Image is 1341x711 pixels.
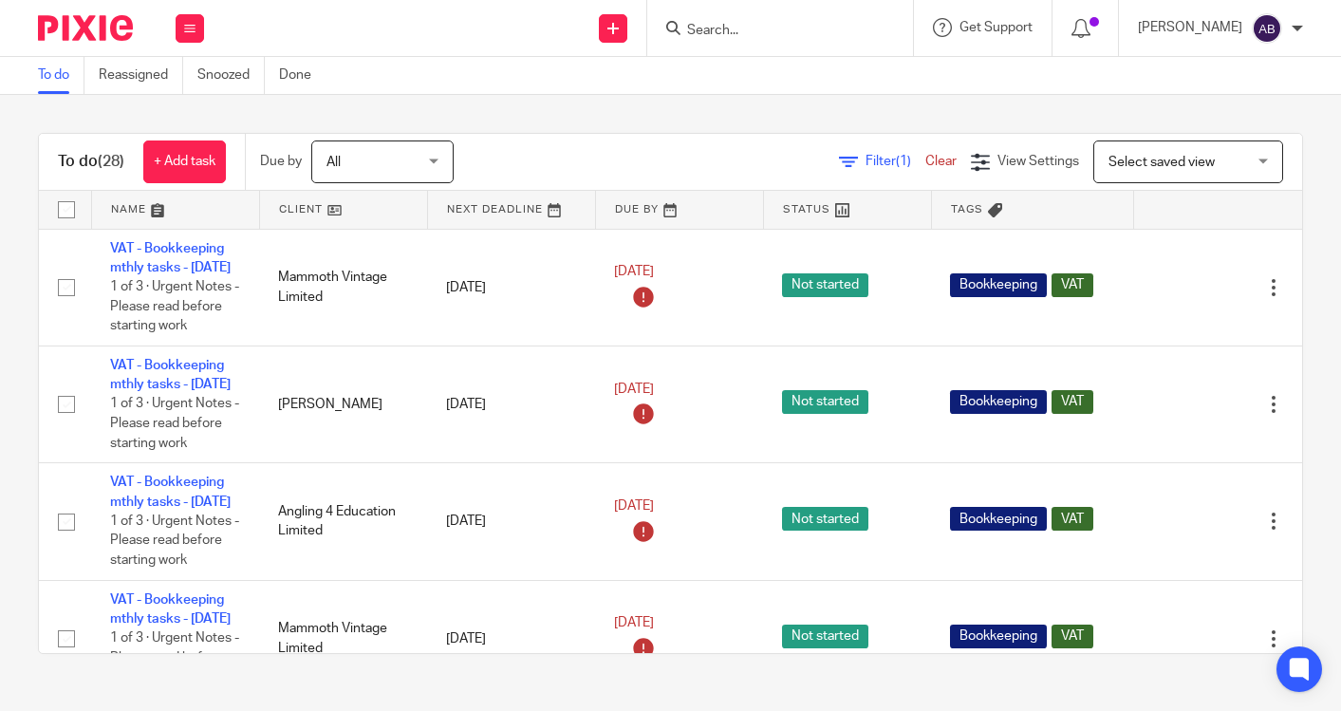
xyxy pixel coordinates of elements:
td: Angling 4 Education Limited [259,463,427,580]
a: Snoozed [197,57,265,94]
a: Done [279,57,326,94]
a: Clear [925,155,957,168]
span: [DATE] [614,383,654,396]
span: Filter [866,155,925,168]
span: Not started [782,625,868,648]
span: Bookkeeping [950,390,1047,414]
span: Select saved view [1108,156,1215,169]
a: VAT - Bookkeeping mthly tasks - [DATE] [110,359,231,391]
span: All [326,156,341,169]
span: (1) [896,155,911,168]
td: [DATE] [427,229,595,346]
td: [DATE] [427,346,595,462]
a: + Add task [143,140,226,183]
img: Pixie [38,15,133,41]
span: VAT [1052,625,1093,648]
td: [DATE] [427,463,595,580]
a: To do [38,57,84,94]
span: [DATE] [614,499,654,513]
td: [DATE] [427,580,595,697]
p: [PERSON_NAME] [1138,18,1242,37]
a: VAT - Bookkeeping mthly tasks - [DATE] [110,476,231,508]
span: (28) [98,154,124,169]
span: VAT [1052,273,1093,297]
a: VAT - Bookkeeping mthly tasks - [DATE] [110,593,231,626]
td: Mammoth Vintage Limited [259,580,427,697]
h1: To do [58,152,124,172]
span: Tags [951,204,983,215]
span: Not started [782,273,868,297]
span: Bookkeeping [950,507,1047,531]
span: Get Support [959,21,1033,34]
span: VAT [1052,507,1093,531]
span: Not started [782,507,868,531]
span: Bookkeeping [950,625,1047,648]
p: Due by [260,152,302,171]
span: Not started [782,390,868,414]
td: [PERSON_NAME] [259,346,427,462]
span: 1 of 3 · Urgent Notes - Please read before starting work [110,280,239,332]
span: [DATE] [614,617,654,630]
img: svg%3E [1252,13,1282,44]
td: Mammoth Vintage Limited [259,229,427,346]
span: 1 of 3 · Urgent Notes - Please read before starting work [110,631,239,683]
input: Search [685,23,856,40]
span: 1 of 3 · Urgent Notes - Please read before starting work [110,515,239,567]
span: View Settings [997,155,1079,168]
span: 1 of 3 · Urgent Notes - Please read before starting work [110,398,239,450]
span: VAT [1052,390,1093,414]
a: Reassigned [99,57,183,94]
a: VAT - Bookkeeping mthly tasks - [DATE] [110,242,231,274]
span: Bookkeeping [950,273,1047,297]
span: [DATE] [614,266,654,279]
